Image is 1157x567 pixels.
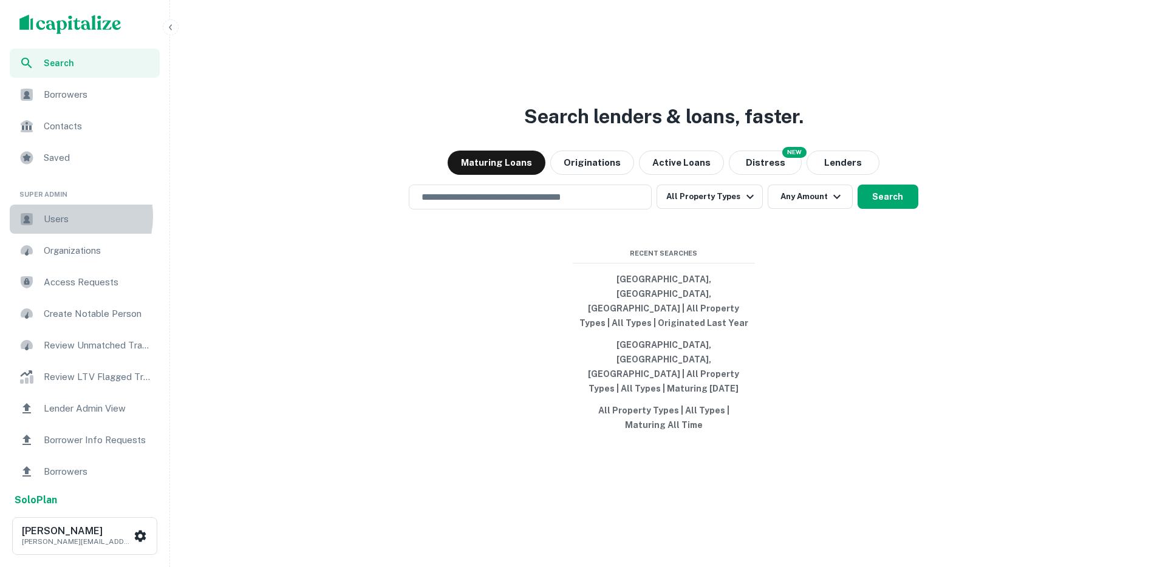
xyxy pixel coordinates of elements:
button: Maturing Loans [448,151,545,175]
button: [GEOGRAPHIC_DATA], [GEOGRAPHIC_DATA], [GEOGRAPHIC_DATA] | All Property Types | All Types | Maturi... [573,334,755,399]
a: Borrowers [10,457,160,486]
a: Borrowers [10,80,160,109]
a: Access Requests [10,268,160,297]
span: Review LTV Flagged Transactions [44,370,152,384]
button: All Property Types [657,185,762,209]
span: Create Notable Person [44,307,152,321]
button: Active Loans [639,151,724,175]
button: All Property Types | All Types | Maturing All Time [573,399,755,436]
button: Lenders [807,151,879,175]
button: [GEOGRAPHIC_DATA], [GEOGRAPHIC_DATA], [GEOGRAPHIC_DATA] | All Property Types | All Types | Origin... [573,268,755,334]
span: Users [44,212,152,226]
a: Lender Admin View [10,394,160,423]
strong: Solo Plan [15,494,57,506]
span: Borrowers [44,464,152,479]
li: Super Admin [10,175,160,205]
span: Organizations [44,243,152,258]
h6: [PERSON_NAME] [22,526,131,536]
a: Create Notable Person [10,299,160,328]
a: Review LTV Flagged Transactions [10,362,160,392]
a: Review Unmatched Transactions [10,331,160,360]
span: Recent Searches [573,248,755,259]
span: Search [44,56,152,70]
img: capitalize-logo.png [19,15,121,34]
span: Review Unmatched Transactions [44,338,152,353]
a: Saved [10,143,160,172]
span: Access Requests [44,275,152,290]
span: Lender Admin View [44,401,152,416]
span: Borrower Info Requests [44,433,152,447]
button: Search distressed loans with lien and other non-mortgage details. [729,151,802,175]
div: NEW [782,147,807,158]
a: Users [10,205,160,234]
a: Search [10,49,160,78]
span: Contacts [44,119,152,134]
h3: Search lenders & loans, faster. [524,102,804,131]
button: Search [858,185,918,209]
a: Organizations [10,236,160,265]
button: [PERSON_NAME][PERSON_NAME][EMAIL_ADDRESS][DOMAIN_NAME] [12,517,157,555]
a: Contacts [10,112,160,141]
button: Any Amount [768,185,853,209]
span: Saved [44,151,152,165]
button: Originations [550,151,634,175]
p: [PERSON_NAME][EMAIL_ADDRESS][DOMAIN_NAME] [22,536,131,547]
span: Borrowers [44,87,152,102]
a: Borrower Info Requests [10,426,160,455]
iframe: Chat Widget [1096,470,1157,528]
a: SoloPlan [15,493,57,508]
